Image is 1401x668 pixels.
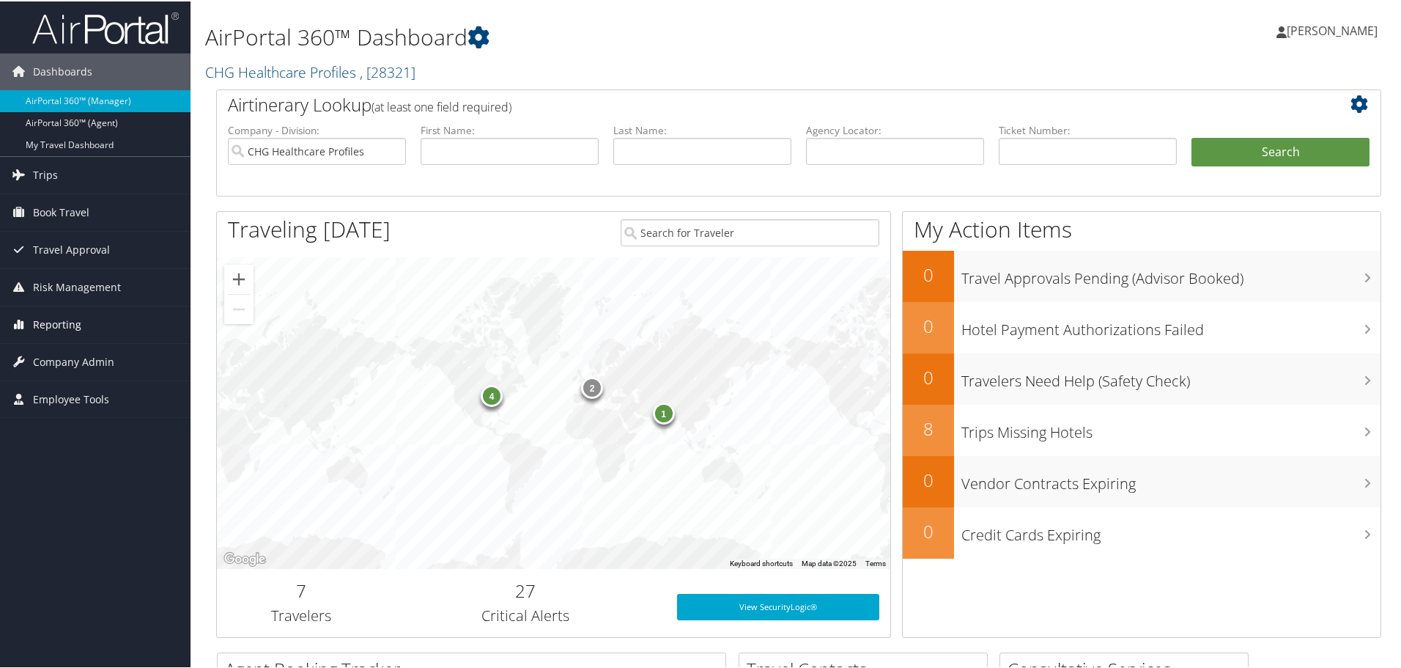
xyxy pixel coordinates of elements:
[903,415,954,440] h2: 8
[228,122,406,136] label: Company - Division:
[1276,7,1392,51] a: [PERSON_NAME]
[903,466,954,491] h2: 0
[33,380,109,416] span: Employee Tools
[33,52,92,89] span: Dashboards
[33,230,110,267] span: Travel Approval
[221,548,269,568] a: Open this area in Google Maps (opens a new window)
[999,122,1177,136] label: Ticket Number:
[205,61,415,81] a: CHG Healthcare Profiles
[581,375,603,397] div: 2
[806,122,984,136] label: Agency Locator:
[961,516,1380,544] h3: Credit Cards Expiring
[903,249,1380,301] a: 0Travel Approvals Pending (Advisor Booked)
[621,218,879,245] input: Search for Traveler
[961,311,1380,339] h3: Hotel Payment Authorizations Failed
[865,558,886,566] a: Terms (opens in new tab)
[961,465,1380,493] h3: Vendor Contracts Expiring
[903,455,1380,506] a: 0Vendor Contracts Expiring
[360,61,415,81] span: , [ 28321 ]
[396,577,655,602] h2: 27
[613,122,791,136] label: Last Name:
[903,312,954,337] h2: 0
[903,261,954,286] h2: 0
[730,557,793,568] button: Keyboard shortcuts
[33,268,121,304] span: Risk Management
[903,506,1380,557] a: 0Credit Cards Expiring
[228,577,374,602] h2: 7
[33,193,89,230] span: Book Travel
[221,548,269,568] img: Google
[33,305,81,342] span: Reporting
[961,414,1380,441] h3: Trips Missing Hotels
[421,122,599,136] label: First Name:
[903,403,1380,455] a: 8Trips Missing Hotels
[396,604,655,625] h3: Critical Alerts
[652,400,674,422] div: 1
[903,301,1380,352] a: 0Hotel Payment Authorizations Failed
[961,362,1380,390] h3: Travelers Need Help (Safety Check)
[481,383,503,405] div: 4
[903,364,954,389] h2: 0
[903,518,954,543] h2: 0
[32,10,179,44] img: airportal-logo.png
[228,604,374,625] h3: Travelers
[1191,136,1369,166] button: Search
[33,155,58,192] span: Trips
[903,213,1380,243] h1: My Action Items
[205,21,997,51] h1: AirPortal 360™ Dashboard
[224,263,254,293] button: Zoom in
[961,260,1380,287] h3: Travel Approvals Pending (Advisor Booked)
[371,98,511,114] span: (at least one field required)
[224,293,254,323] button: Zoom out
[1287,21,1378,37] span: [PERSON_NAME]
[677,592,879,619] a: View SecurityLogic®
[33,342,114,379] span: Company Admin
[228,91,1273,116] h2: Airtinerary Lookup
[228,213,391,243] h1: Traveling [DATE]
[802,558,857,566] span: Map data ©2025
[903,352,1380,403] a: 0Travelers Need Help (Safety Check)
